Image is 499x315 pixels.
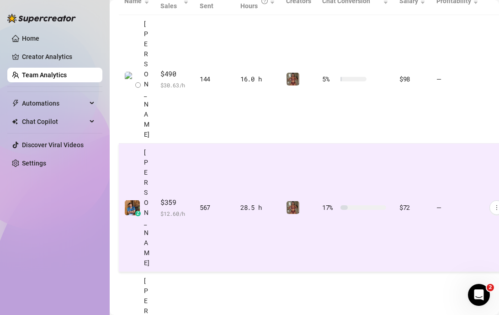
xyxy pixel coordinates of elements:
span: Automations [22,96,87,111]
div: 567 [200,203,229,213]
span: 5 % [322,74,337,84]
a: Settings [22,160,46,167]
div: $98 [399,74,425,84]
span: 2 [487,284,494,291]
span: 17 % [322,203,337,213]
td: — [431,144,484,272]
img: Chester Tagayun… [125,200,140,215]
span: [PERSON_NAME] [144,19,149,139]
div: 28.5 h [240,203,275,213]
a: Creator Analytics [22,49,95,64]
div: 144 [200,74,229,84]
span: $ 30.63 /h [160,80,189,90]
div: z [135,211,141,216]
a: Discover Viral Videos [22,141,84,149]
span: $ 12.60 /h [160,209,189,218]
div: 16.0 h [240,74,275,84]
div: $72 [399,203,425,213]
img: Greek [287,201,299,214]
td: — [431,15,484,144]
img: logo-BBDzfeDw.svg [7,14,76,23]
a: Home [22,35,39,42]
img: Alva K [125,72,140,87]
a: Team Analytics [22,71,67,79]
span: Chat Copilot [22,114,87,129]
img: Chat Copilot [12,118,18,125]
span: $490 [160,69,189,80]
span: thunderbolt [12,100,19,107]
span: [PERSON_NAME] [144,147,149,268]
iframe: Intercom live chat [468,284,490,306]
img: Greek [287,73,299,85]
span: $359 [160,197,189,208]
